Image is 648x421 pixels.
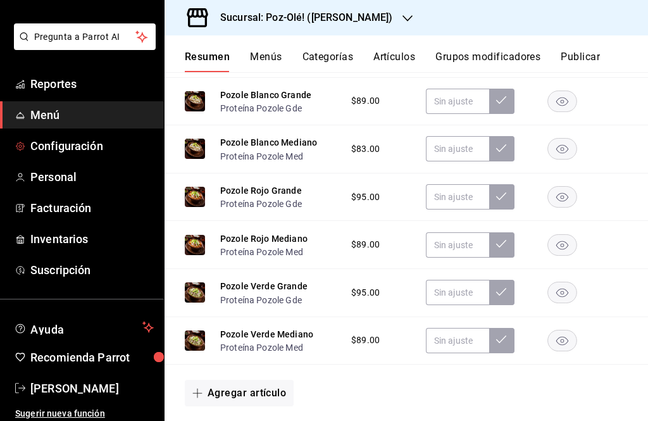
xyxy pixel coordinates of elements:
input: Sin ajuste [426,184,489,210]
button: Categorías [302,51,354,72]
input: Sin ajuste [426,280,489,305]
button: Agregar artículo [185,380,294,406]
input: Sin ajuste [426,328,489,353]
button: Pozole Rojo Grande [220,184,302,197]
button: Proteína Pozole Med [220,341,303,354]
button: Proteína Pozole Med [220,150,303,163]
span: Reportes [30,75,154,92]
button: Proteína Pozole Gde [220,102,302,115]
h3: Sucursal: Poz-Olé! ([PERSON_NAME]) [210,10,392,25]
button: Pozole Blanco Mediano [220,136,317,149]
img: Preview [185,282,205,303]
span: Facturación [30,199,154,217]
button: Pozole Verde Grande [220,280,308,292]
button: Pozole Verde Mediano [220,328,313,341]
button: Publicar [561,51,600,72]
span: [PERSON_NAME] [30,380,154,397]
span: Pregunta a Parrot AI [34,30,136,44]
span: Inventarios [30,230,154,248]
span: $83.00 [351,142,380,156]
span: Ayuda [30,320,137,335]
button: Proteína Pozole Gde [220,198,302,210]
img: Preview [185,91,205,111]
div: navigation tabs [185,51,648,72]
img: Preview [185,139,205,159]
button: Menús [250,51,282,72]
span: $89.00 [351,238,380,251]
span: $89.00 [351,334,380,347]
button: Proteína Pozole Med [220,246,303,258]
button: Pozole Rojo Mediano [220,232,308,245]
button: Resumen [185,51,230,72]
button: Pozole Blanco Grande [220,89,311,101]
span: Configuración [30,137,154,154]
span: Suscripción [30,261,154,279]
button: Proteína Pozole Gde [220,294,302,306]
span: $95.00 [351,191,380,204]
span: $89.00 [351,94,380,108]
img: Preview [185,330,205,351]
img: Preview [185,187,205,207]
span: Recomienda Parrot [30,349,154,366]
input: Sin ajuste [426,136,489,161]
button: Grupos modificadores [435,51,540,72]
span: Personal [30,168,154,185]
span: $95.00 [351,286,380,299]
span: Sugerir nueva función [15,407,154,420]
a: Pregunta a Parrot AI [9,39,156,53]
button: Artículos [373,51,415,72]
input: Sin ajuste [426,232,489,258]
button: Pregunta a Parrot AI [14,23,156,50]
span: Menú [30,106,154,123]
input: Sin ajuste [426,89,489,114]
img: Preview [185,235,205,255]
